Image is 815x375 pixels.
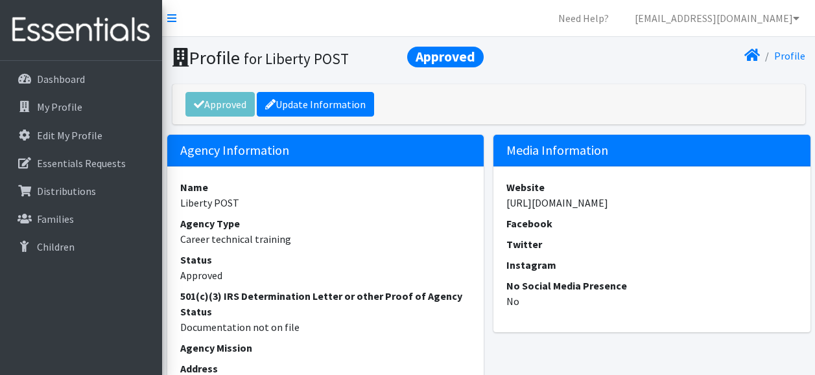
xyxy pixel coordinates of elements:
dt: Agency Mission [180,340,471,356]
dd: Approved [180,267,471,283]
a: Essentials Requests [5,150,157,176]
dd: Documentation not on file [180,319,471,335]
a: Families [5,206,157,232]
a: Profile [774,49,805,62]
a: Dashboard [5,66,157,92]
p: Distributions [37,185,96,198]
p: Families [37,212,74,225]
dt: 501(c)(3) IRS Determination Letter or other Proof of Agency Status [180,288,471,319]
dt: Agency Type [180,216,471,231]
dt: Instagram [506,257,797,273]
small: for Liberty POST [244,49,349,68]
dd: Liberty POST [180,195,471,210]
p: Edit My Profile [37,129,102,142]
h5: Media Information [493,135,810,166]
dd: Career technical training [180,231,471,247]
a: Distributions [5,178,157,204]
dt: Facebook [506,216,797,231]
dt: No Social Media Presence [506,278,797,293]
dd: [URL][DOMAIN_NAME] [506,195,797,210]
dd: No [506,293,797,309]
a: Need Help? [548,5,619,31]
p: Children [37,240,75,253]
strong: Address [180,362,218,375]
a: Update Information [257,92,374,117]
img: HumanEssentials [5,8,157,52]
a: [EMAIL_ADDRESS][DOMAIN_NAME] [624,5,810,31]
dt: Status [180,252,471,267]
dt: Twitter [506,236,797,252]
h1: Profile [172,47,484,69]
h5: Agency Information [167,135,484,166]
a: Edit My Profile [5,122,157,148]
p: My Profile [37,100,82,113]
dt: Website [506,179,797,195]
a: My Profile [5,94,157,120]
a: Children [5,234,157,260]
span: Approved [407,47,484,67]
p: Dashboard [37,73,85,85]
p: Essentials Requests [37,157,126,170]
dt: Name [180,179,471,195]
